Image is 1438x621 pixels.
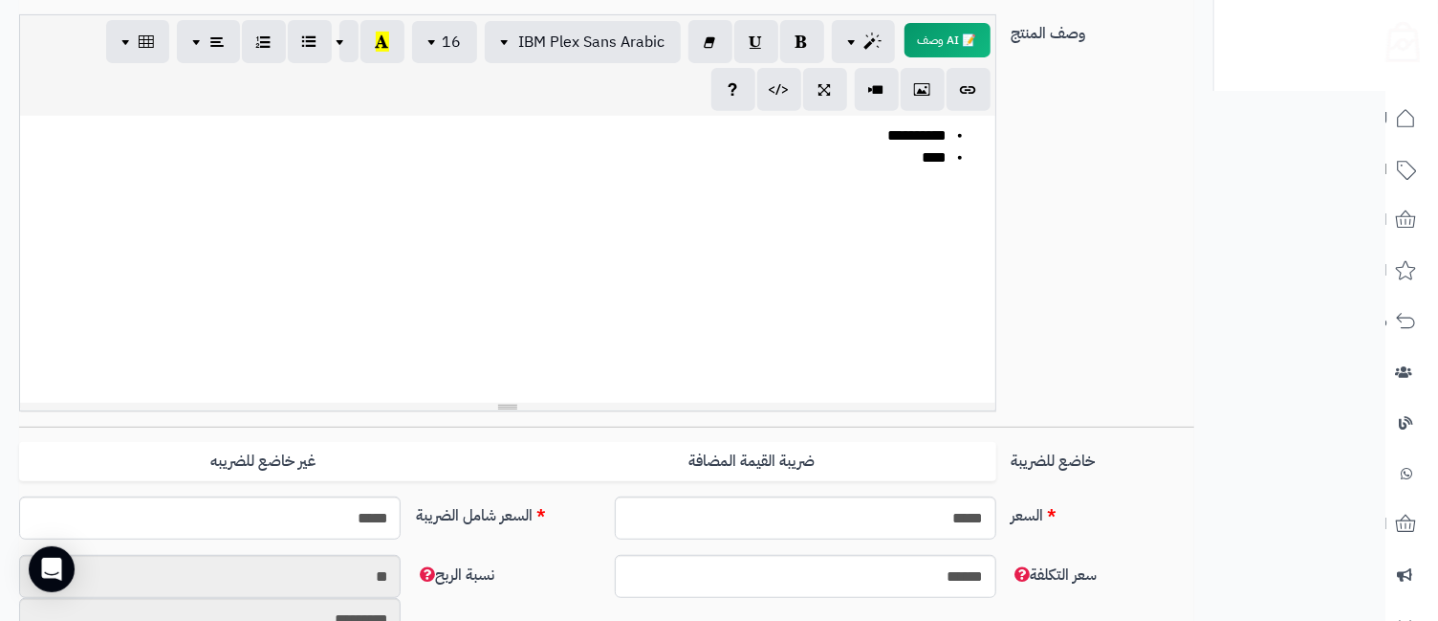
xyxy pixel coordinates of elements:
img: logo [1374,14,1420,62]
label: وصف المنتج [1004,14,1203,45]
div: Open Intercom Messenger [29,546,75,592]
label: غير خاضع للضريبه [19,442,508,481]
button: 📝 AI وصف [904,23,991,57]
span: IBM Plex Sans Arabic [519,31,665,54]
button: IBM Plex Sans Arabic [485,21,681,63]
label: خاضع للضريبة [1004,442,1203,473]
label: السعر شامل الضريبة [408,497,607,527]
span: سعر التكلفة [1012,564,1098,587]
button: 16 [412,21,477,63]
label: السعر [1004,497,1203,527]
span: 16 [443,31,462,54]
label: ضريبة القيمة المضافة [508,442,996,481]
span: نسبة الربح [416,564,494,587]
